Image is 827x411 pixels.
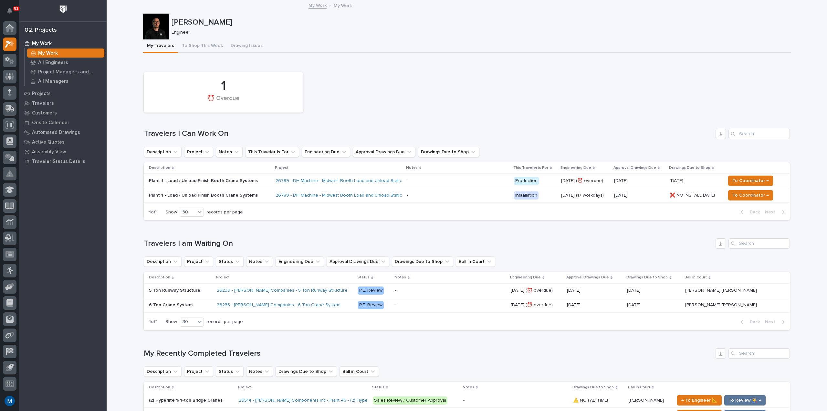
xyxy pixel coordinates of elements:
[514,191,539,200] div: Installation
[724,395,766,406] button: To Review 👨‍🏭 →
[217,302,340,308] a: 26235 - [PERSON_NAME] Companies - 6 Ton Crane System
[217,288,348,293] a: 26239 - [PERSON_NAME] Companies - 5 Ton Runway Structure
[765,319,779,325] span: Next
[245,147,299,157] button: This Traveler is For
[276,193,405,198] a: 26789 - DH Machine - Midwest Booth Load and Unload Station
[144,298,790,312] tr: 6 Ton Crane System6 Ton Crane System 26235 - [PERSON_NAME] Companies - 6 Ton Crane System P.E. Re...
[728,176,773,186] button: To Coordinator →
[358,287,384,295] div: P.E. Review
[32,149,66,155] p: Assembly View
[184,366,213,377] button: Project
[728,348,790,359] div: Search
[395,302,396,308] div: -
[463,384,474,391] p: Notes
[25,67,107,76] a: Project Managers and Engineers
[19,127,107,137] a: Automated Drawings
[762,319,790,325] button: Next
[184,256,213,267] button: Project
[144,188,790,203] tr: Plant 1 - Load / Unload Finish Booth Crane Systems26789 - DH Machine - Midwest Booth Load and Unl...
[32,139,65,145] p: Active Quotes
[626,274,668,281] p: Drawings Due to Shop
[681,396,717,404] span: ← To Engineer 📐
[149,384,170,391] p: Description
[216,256,244,267] button: Status
[149,193,262,198] p: Plant 1 - Load / Unload Finish Booth Crane Systems
[275,164,288,171] p: Project
[276,256,324,267] button: Engineering Due
[685,287,758,293] p: [PERSON_NAME] [PERSON_NAME]
[670,177,685,184] p: [DATE]
[407,193,408,198] div: -
[32,101,54,106] p: Travelers
[32,159,85,165] p: Traveler Status Details
[327,256,389,267] button: Approval Drawings Due
[394,274,406,281] p: Notes
[246,366,273,377] button: Notes
[334,2,352,9] p: My Work
[143,39,178,53] button: My Travelers
[32,120,69,126] p: Onsite Calendar
[728,396,761,404] span: To Review 👨‍🏭 →
[144,174,790,188] tr: Plant 1 - Load / Unload Finish Booth Crane Systems26789 - DH Machine - Midwest Booth Load and Unl...
[456,256,495,267] button: Ball in Court
[216,366,244,377] button: Status
[677,395,722,406] button: ← To Engineer 📐
[728,238,790,249] input: Search
[746,319,760,325] span: Back
[395,288,396,293] div: -
[309,1,327,9] a: My Work
[353,147,415,157] button: Approval Drawings Due
[25,58,107,67] a: All Engineers
[573,396,609,403] p: ⚠️ NO FAB TIME!
[392,256,453,267] button: Drawings Due to Shop
[238,384,252,391] p: Project
[572,384,614,391] p: Drawings Due to Shop
[629,396,665,403] p: [PERSON_NAME]
[732,191,769,199] span: To Coordinator →
[144,349,713,358] h1: My Recently Completed Travelers
[172,18,788,27] p: [PERSON_NAME]
[762,209,790,215] button: Next
[144,393,790,408] tr: (2) Hyperlite 1/4-ton Bridge Cranes(2) Hyperlite 1/4-ton Bridge Cranes 26514 - [PERSON_NAME] Comp...
[149,287,202,293] p: 5 Ton Runway Structure
[566,274,609,281] p: Approval Drawings Due
[670,191,716,198] p: ❌ NO INSTALL DATE!
[373,396,447,405] div: Sales Review / Customer Approval
[8,8,16,18] div: Notifications81
[32,41,52,47] p: My Work
[172,30,786,35] p: Engineer
[206,319,243,325] p: records per page
[25,49,107,58] a: My Work
[735,209,762,215] button: Back
[302,147,350,157] button: Engineering Due
[19,98,107,108] a: Travelers
[144,283,790,298] tr: 5 Ton Runway Structure5 Ton Runway Structure 26239 - [PERSON_NAME] Companies - 5 Ton Runway Struc...
[3,394,16,408] button: users-avatar
[25,77,107,86] a: All Managers
[276,178,405,184] a: 26789 - DH Machine - Midwest Booth Load and Unload Station
[38,60,68,66] p: All Engineers
[144,239,713,248] h1: Travelers I am Waiting On
[216,147,243,157] button: Notes
[57,3,69,15] img: Workspace Logo
[32,91,51,97] p: Projects
[144,366,182,377] button: Description
[511,287,554,293] p: [DATE] (⏰ overdue)
[735,319,762,325] button: Back
[561,178,609,184] p: [DATE] (⏰ overdue)
[685,274,707,281] p: Ball in Court
[38,50,58,56] p: My Work
[149,274,170,281] p: Description
[613,164,656,171] p: Approval Drawings Due
[165,319,177,325] p: Show
[206,210,243,215] p: records per page
[19,118,107,127] a: Onsite Calendar
[406,164,418,171] p: Notes
[19,157,107,166] a: Traveler Status Details
[513,164,548,171] p: This Traveler is For
[184,147,213,157] button: Project
[567,288,622,293] p: [DATE]
[155,95,292,109] div: ⏰ Overdue
[178,39,227,53] button: To Shop This Week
